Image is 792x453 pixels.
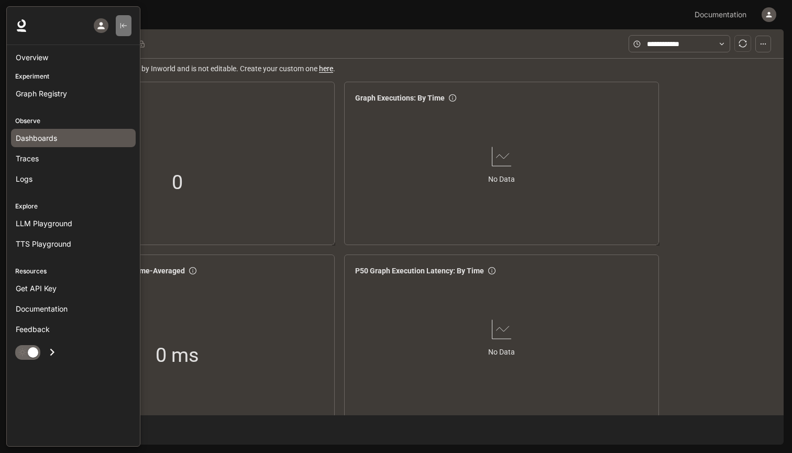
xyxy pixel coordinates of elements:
[16,238,71,249] span: TTS Playground
[16,218,72,229] span: LLM Playground
[449,94,456,102] span: info-circle
[28,346,38,358] span: Dark mode toggle
[11,279,136,297] a: Get API Key
[16,153,39,164] span: Traces
[11,129,136,147] a: Dashboards
[7,267,140,276] p: Resources
[319,64,333,73] a: here
[11,320,136,338] a: Feedback
[11,149,136,168] a: Traces
[488,346,515,358] article: No Data
[355,92,445,104] span: Graph Executions: By Time
[488,173,515,185] article: No Data
[488,267,496,274] span: info-circle
[739,39,747,48] span: sync
[16,52,48,63] span: Overview
[19,63,775,74] span: This default dashboard is pre-created by Inworld and is not editable. Create your custom one .
[16,173,32,184] span: Logs
[7,202,140,211] p: Explore
[16,324,50,335] span: Feedback
[156,340,199,371] span: 0 ms
[11,235,136,253] a: TTS Playground
[7,116,140,126] p: Observe
[695,8,746,21] span: Documentation
[11,214,136,233] a: LLM Playground
[16,88,67,99] span: Graph Registry
[189,267,196,274] span: info-circle
[8,5,27,24] button: open drawer
[40,341,64,363] button: Open drawer
[11,170,136,188] a: Logs
[16,303,68,314] span: Documentation
[7,72,140,81] p: Experiment
[16,283,57,294] span: Get API Key
[690,4,754,25] a: Documentation
[11,84,136,103] a: Graph Registry
[16,132,57,143] span: Dashboards
[11,48,136,67] a: Overview
[11,300,136,318] a: Documentation
[172,167,183,198] span: 0
[34,4,92,25] button: All workspaces
[355,265,484,277] span: P50 Graph Execution Latency: By Time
